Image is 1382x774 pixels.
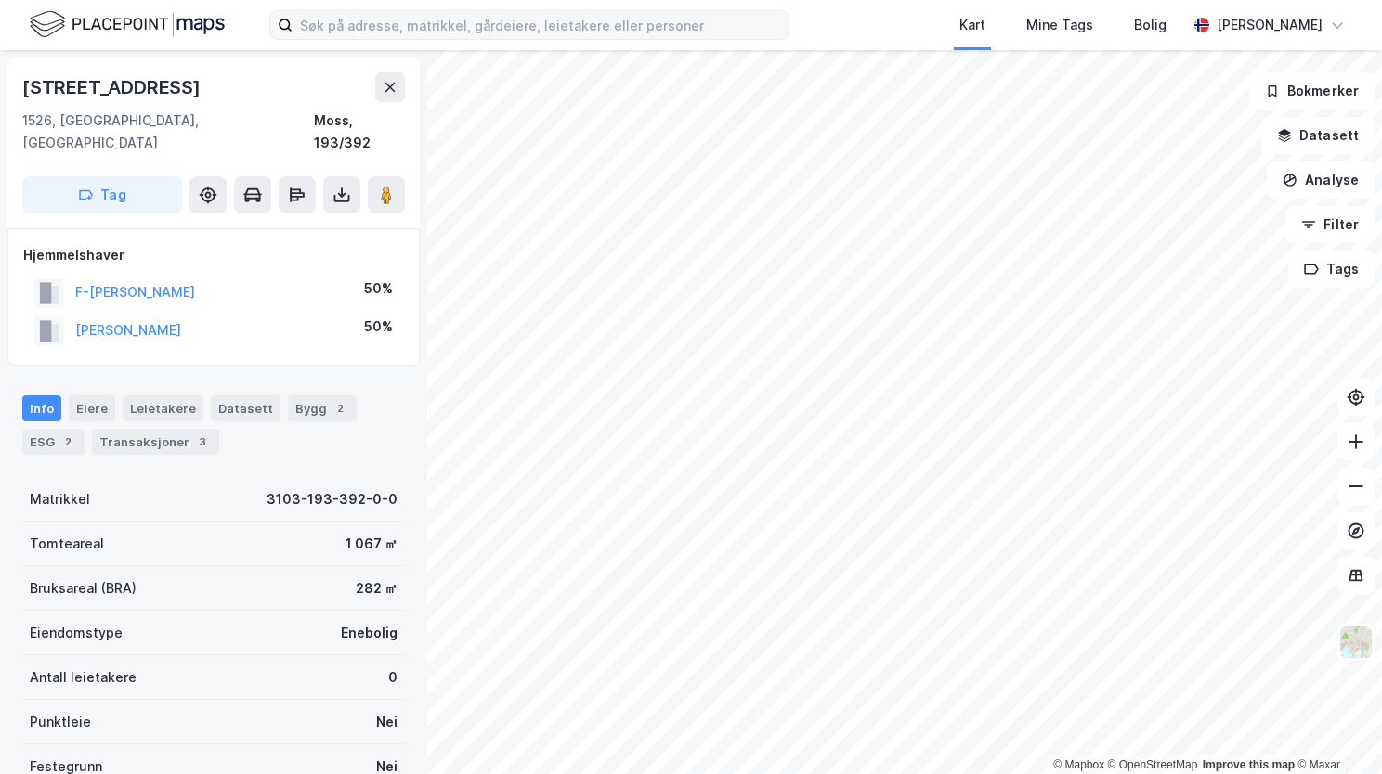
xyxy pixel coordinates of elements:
div: 3 [193,432,212,451]
div: Eiere [69,395,115,421]
div: Datasett [211,395,280,421]
div: Transaksjoner [92,429,219,455]
iframe: Chat Widget [1289,685,1382,774]
div: Bolig [1134,14,1167,36]
button: Bokmerker [1249,72,1375,110]
button: Tags [1288,251,1375,288]
button: Analyse [1267,161,1375,199]
div: Matrikkel [30,488,90,510]
div: ESG [22,429,85,455]
input: Søk på adresse, matrikkel, gårdeiere, leietakere eller personer [293,11,789,39]
button: Datasett [1261,117,1375,154]
div: Mine Tags [1026,14,1093,36]
div: Antall leietakere [30,666,137,689]
div: Moss, 193/392 [314,110,405,154]
div: Hjemmelshaver [23,244,404,266]
a: Improve this map [1203,758,1295,771]
a: Mapbox [1053,758,1104,771]
div: Bruksareal (BRA) [30,577,137,600]
button: Filter [1285,206,1375,243]
div: 1 067 ㎡ [345,533,398,555]
div: Enebolig [341,622,398,644]
img: Z [1338,625,1374,660]
div: 50% [364,277,393,300]
div: Eiendomstype [30,622,123,644]
img: logo.f888ab2527a4732fd821a326f86c7f29.svg [30,8,225,41]
div: 2 [59,432,77,451]
div: Kart [959,14,985,36]
div: 282 ㎡ [356,577,398,600]
div: Nei [376,711,398,733]
div: Leietakere [123,395,203,421]
a: OpenStreetMap [1108,758,1198,771]
div: 50% [364,316,393,338]
div: [STREET_ADDRESS] [22,72,204,102]
div: Tomteareal [30,533,104,555]
button: Tag [22,176,182,213]
div: Info [22,395,61,421]
div: [PERSON_NAME] [1217,14,1323,36]
div: Bygg [288,395,357,421]
div: 0 [388,666,398,689]
div: 2 [331,399,349,418]
div: 1526, [GEOGRAPHIC_DATA], [GEOGRAPHIC_DATA] [22,110,314,154]
div: 3103-193-392-0-0 [267,488,398,510]
div: Punktleie [30,711,91,733]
